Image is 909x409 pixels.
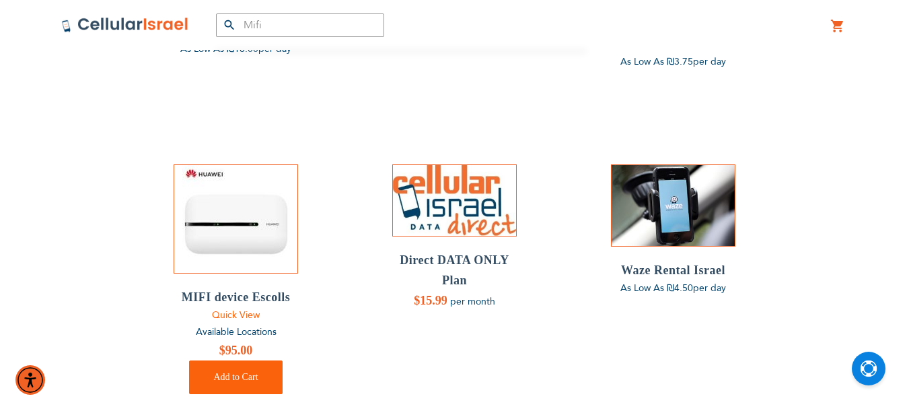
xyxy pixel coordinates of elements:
[212,309,260,321] span: Quick View
[216,13,384,37] input: Search
[189,360,282,394] button: Add to Cart
[393,165,516,236] img: Direct DATA Only
[182,165,290,273] img: MIFI device Escolls
[61,17,189,33] img: Cellular Israel Logo
[219,344,253,357] span: $95.00
[213,372,258,382] span: Add to Cart
[196,325,277,338] a: Available Locations
[174,307,298,324] a: Quick View
[174,287,298,307] a: MIFI device Escolls
[611,54,735,71] a: As Low As ₪3.75per day
[693,55,726,68] span: per day
[611,280,735,297] a: As Low As ₪4.50per day
[612,165,735,246] img: Waze Rental Israel
[693,282,726,294] span: per day
[611,260,735,280] a: Waze Rental Israel
[15,365,45,395] div: Accessibility Menu
[174,340,298,360] a: $95.00
[392,250,517,290] a: Direct DATA ONLY Plan
[414,294,447,307] span: $15.99
[450,295,495,308] span: per month
[620,55,726,68] span: As Low As ₪3.75
[392,290,517,311] a: $15.99 per month
[620,282,726,294] span: As Low As ₪4.50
